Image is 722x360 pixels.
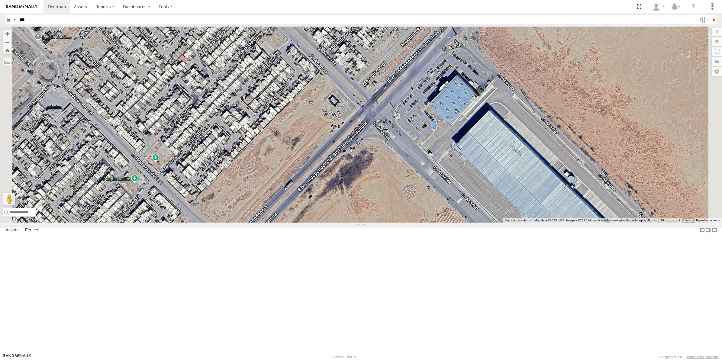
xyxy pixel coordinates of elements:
[334,355,356,359] div: Version: 308.01
[649,2,667,11] div: Roberto Garcia
[697,15,710,24] label: Search Filter Options
[22,226,42,234] label: Fences
[705,226,711,234] label: Dock Summary Table to the Right
[2,226,21,234] label: Assets
[534,219,657,222] span: Map data ©2025 INEGI Imagery ©2025 Airbus, Maxar Technologies, Vexcel Imaging US, Inc.
[712,67,722,76] label: Map Settings
[659,355,719,359] div: © Copyright 2025 -
[711,226,717,234] label: Hide Summary Table
[685,219,691,222] a: Terms (opens in new tab)
[659,218,682,223] button: Map Scale: 20 m per 39 pixels
[699,226,705,234] label: Dock Summary Table to the Left
[687,355,719,359] a: Terms and Conditions
[6,5,37,9] img: rand-logo.svg
[696,219,720,222] a: Report a map error
[505,218,531,223] button: Keyboard shortcuts
[688,2,698,11] i: ?
[3,354,31,360] a: Visit our Website
[660,219,667,222] span: 20 m
[13,15,18,24] label: Search Query
[3,193,15,205] button: Drag Pegman onto the map to open Street View
[3,30,11,38] button: Zoom in
[3,38,11,46] button: Zoom out
[3,46,11,54] button: Zoom Home
[3,57,11,66] label: Measure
